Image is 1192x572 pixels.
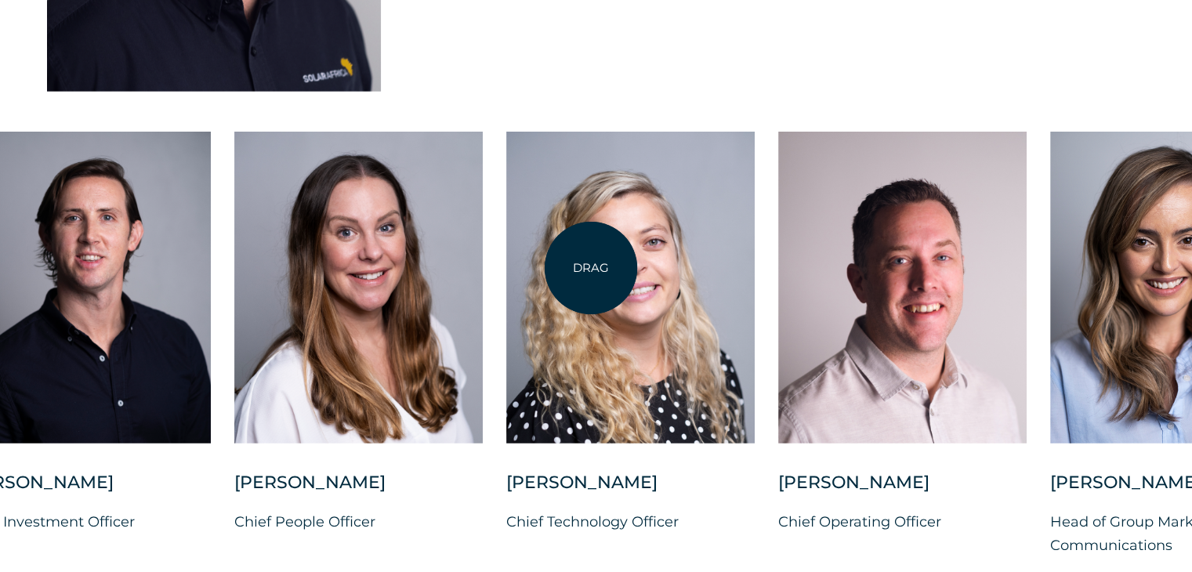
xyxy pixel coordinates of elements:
[778,510,1027,534] p: Chief Operating Officer
[778,471,1027,510] div: [PERSON_NAME]
[234,510,483,534] p: Chief People Officer
[506,471,755,510] div: [PERSON_NAME]
[506,510,755,534] p: Chief Technology Officer
[234,471,483,510] div: [PERSON_NAME]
